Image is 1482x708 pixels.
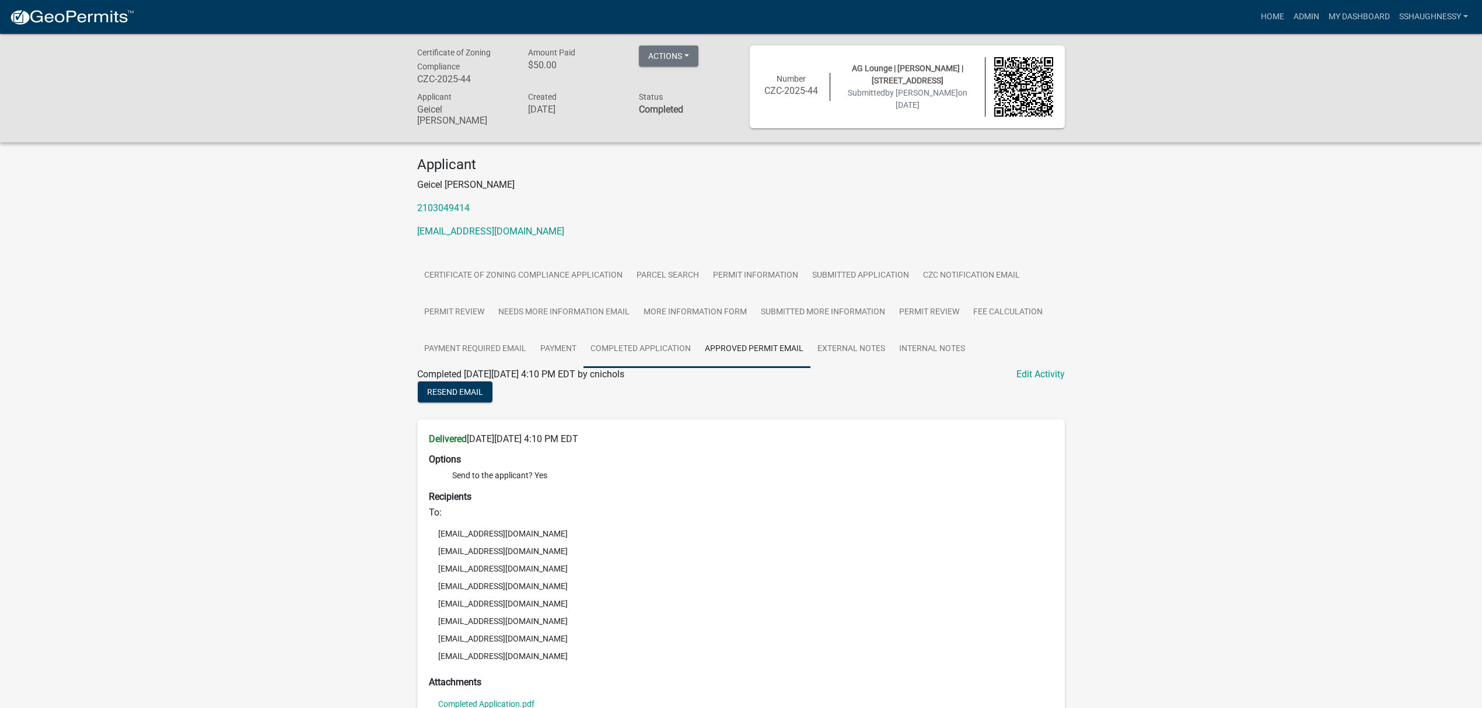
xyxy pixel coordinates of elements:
[1394,6,1473,28] a: sshaughnessy
[848,88,967,110] span: Submitted on [DATE]
[429,454,461,465] strong: Options
[429,647,1053,665] li: [EMAIL_ADDRESS][DOMAIN_NAME]
[438,700,534,708] a: Completed Application.pdf
[417,294,491,331] a: Permit Review
[810,331,892,368] a: External Notes
[417,257,630,295] a: Certificate of Zoning Compliance Application
[429,507,1053,518] h6: To:
[429,542,1053,560] li: [EMAIL_ADDRESS][DOMAIN_NAME]
[639,92,663,101] span: Status
[639,104,683,115] strong: Completed
[429,577,1053,595] li: [EMAIL_ADDRESS][DOMAIN_NAME]
[429,491,471,502] strong: Recipients
[452,469,1053,482] li: Send to the applicant? Yes
[417,73,511,85] h6: CZC-2025-44
[852,64,963,85] span: AG Lounge | [PERSON_NAME] | [STREET_ADDRESS]
[417,226,564,237] a: [EMAIL_ADDRESS][DOMAIN_NAME]
[892,331,972,368] a: Internal Notes
[916,257,1027,295] a: CZC Notification Email
[630,257,706,295] a: Parcel search
[1289,6,1324,28] a: Admin
[1256,6,1289,28] a: Home
[805,257,916,295] a: Submitted Application
[417,178,1065,192] p: Geicel [PERSON_NAME]
[429,630,1053,647] li: [EMAIL_ADDRESS][DOMAIN_NAME]
[761,85,821,96] h6: CZC-2025-44
[528,48,575,57] span: Amount Paid
[639,45,698,66] button: Actions
[429,595,1053,612] li: [EMAIL_ADDRESS][DOMAIN_NAME]
[429,560,1053,577] li: [EMAIL_ADDRESS][DOMAIN_NAME]
[427,387,483,396] span: Resend Email
[892,294,966,331] a: Permit Review
[1016,367,1065,381] a: Edit Activity
[528,104,621,115] h6: [DATE]
[417,104,511,126] h6: Geicel [PERSON_NAME]
[698,331,810,368] a: Approved Permit Email
[417,369,624,380] span: Completed [DATE][DATE] 4:10 PM EDT by cnichols
[583,331,698,368] a: Completed Application
[754,294,892,331] a: Submitted More Information
[429,433,1053,444] h6: [DATE][DATE] 4:10 PM EDT
[706,257,805,295] a: Permit Information
[429,677,481,688] strong: Attachments
[528,92,557,101] span: Created
[994,57,1054,117] img: QR code
[429,525,1053,542] li: [EMAIL_ADDRESS][DOMAIN_NAME]
[429,612,1053,630] li: [EMAIL_ADDRESS][DOMAIN_NAME]
[966,294,1050,331] a: Fee Calculation
[418,381,492,402] button: Resend Email
[417,156,1065,173] h4: Applicant
[777,74,806,83] span: Number
[885,88,958,97] span: by [PERSON_NAME]
[491,294,637,331] a: Needs More Information Email
[528,59,621,71] h6: $50.00
[533,331,583,368] a: Payment
[417,331,533,368] a: Payment Required Email
[429,433,467,444] strong: Delivered
[417,48,491,71] span: Certificate of Zoning Compliance
[637,294,754,331] a: More Information Form
[1324,6,1394,28] a: My Dashboard
[417,202,470,213] a: 2103049414
[417,92,452,101] span: Applicant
